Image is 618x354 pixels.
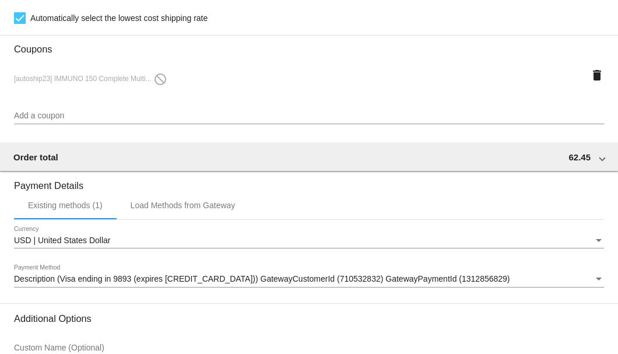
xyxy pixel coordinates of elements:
[13,152,58,162] span: Order total
[28,201,103,210] div: Existing methods (1)
[14,35,604,55] h3: Coupons
[14,275,604,284] mat-select: Payment Method
[14,313,604,324] h3: Additional Options
[14,75,167,83] span: [autoship23] IMMUNO 150 Complete Multi...
[14,111,604,121] input: Add a coupon
[153,72,167,86] mat-icon: do_not_disturb
[14,236,110,245] span: USD | United States Dollar
[14,171,604,191] h3: Payment Details
[14,344,119,353] input: Custom Name (Optional)
[14,236,604,246] mat-select: Currency
[30,11,208,25] span: Automatically select the lowest cost shipping rate
[14,274,510,283] span: Description (Visa ending in 9893 (expires [CREDIT_CARD_DATA])) GatewayCustomerId (710532832) Gate...
[590,68,604,82] mat-icon: delete
[131,201,236,210] div: Load Methods from Gateway
[568,152,591,162] span: 62.45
